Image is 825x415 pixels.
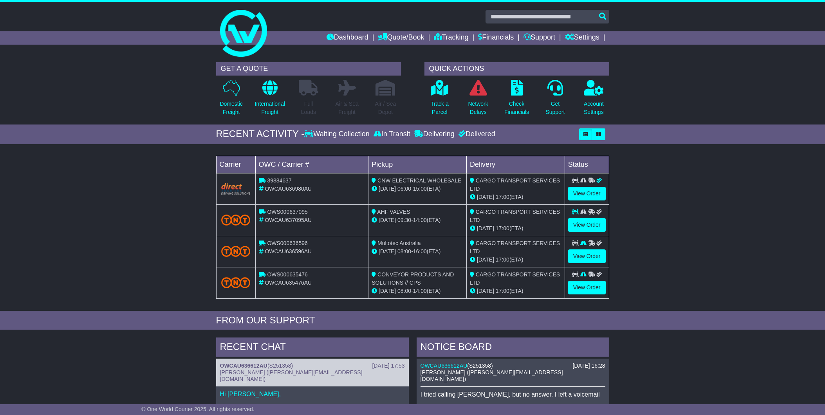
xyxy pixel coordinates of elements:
a: NetworkDelays [468,79,488,121]
div: ( ) [220,363,405,369]
span: OWCAU635476AU [265,280,312,286]
span: 08:00 [397,248,411,254]
p: Air / Sea Depot [375,100,396,116]
a: CheckFinancials [504,79,529,121]
div: Delivering [412,130,457,139]
span: [DATE] [379,186,396,192]
a: GetSupport [545,79,565,121]
a: OWCAU636612AU [421,363,468,369]
a: Dashboard [327,31,368,45]
span: OWS000636596 [267,240,308,246]
span: [DATE] [379,248,396,254]
span: 39884637 [267,177,291,184]
span: 17:00 [496,194,509,200]
p: Account Settings [584,100,604,116]
span: [DATE] [477,256,494,263]
div: (ETA) [470,224,561,233]
td: Pickup [368,156,467,173]
div: - (ETA) [372,216,463,224]
span: CARGO TRANSPORT SERVICES LTD [470,240,560,254]
img: TNT_Domestic.png [221,246,251,256]
img: Direct.png [221,183,251,195]
span: [PERSON_NAME] ([PERSON_NAME][EMAIL_ADDRESS][DOMAIN_NAME]) [421,369,563,382]
a: View Order [568,249,606,263]
div: In Transit [372,130,412,139]
span: CARGO TRANSPORT SERVICES LTD [470,177,560,192]
p: Full Loads [299,100,318,116]
span: OWCAU637095AU [265,217,312,223]
span: 15:00 [413,186,427,192]
td: Delivery [466,156,565,173]
div: Delivered [457,130,495,139]
span: OWCAU636980AU [265,186,312,192]
a: View Order [568,281,606,294]
div: RECENT ACTIVITY - [216,128,305,140]
span: CARGO TRANSPORT SERVICES LTD [470,209,560,223]
span: 17:00 [496,225,509,231]
p: Air & Sea Freight [336,100,359,116]
span: [DATE] [477,194,494,200]
a: Support [524,31,555,45]
div: (ETA) [470,256,561,264]
a: DomesticFreight [219,79,243,121]
span: © One World Courier 2025. All rights reserved. [141,406,255,412]
td: Carrier [216,156,255,173]
span: [DATE] [379,288,396,294]
div: [DATE] 17:53 [372,363,404,369]
p: Check Financials [504,100,529,116]
img: TNT_Domestic.png [221,215,251,225]
span: [DATE] [379,217,396,223]
a: Financials [478,31,514,45]
div: - (ETA) [372,287,463,295]
span: [DATE] [477,225,494,231]
span: [DATE] [477,288,494,294]
p: I tried calling [PERSON_NAME], but no answer. I left a voicemail _Cristina [421,391,605,413]
div: (ETA) [470,287,561,295]
span: OWS000637095 [267,209,308,215]
a: Quote/Book [378,31,424,45]
a: OWCAU636612AU [220,363,267,369]
a: Track aParcel [430,79,449,121]
span: [PERSON_NAME] ([PERSON_NAME][EMAIL_ADDRESS][DOMAIN_NAME]) [220,369,363,382]
a: Tracking [434,31,468,45]
span: S251358 [269,363,291,369]
div: (ETA) [470,193,561,201]
span: 09:30 [397,217,411,223]
a: View Order [568,187,606,200]
div: RECENT CHAT [216,337,409,359]
div: - (ETA) [372,247,463,256]
span: 08:00 [397,288,411,294]
span: S251358 [469,363,491,369]
span: OWCAU636596AU [265,248,312,254]
a: View Order [568,218,606,232]
div: Waiting Collection [304,130,371,139]
p: Get Support [545,100,565,116]
span: 17:00 [496,256,509,263]
p: Network Delays [468,100,488,116]
div: ( ) [421,363,605,369]
div: - (ETA) [372,185,463,193]
div: FROM OUR SUPPORT [216,315,609,326]
a: AccountSettings [583,79,604,121]
span: 14:00 [413,288,427,294]
span: CARGO TRANSPORT SERVICES LTD [470,271,560,286]
span: OWS000635476 [267,271,308,278]
span: CONVEYOR PRODUCTS AND SOLUTIONS // CPS [372,271,454,286]
div: QUICK ACTIONS [424,62,609,76]
span: Multotec Australia [377,240,421,246]
p: International Freight [255,100,285,116]
span: 16:00 [413,248,427,254]
div: GET A QUOTE [216,62,401,76]
span: 06:00 [397,186,411,192]
span: AHF VALVES [377,209,410,215]
span: 17:00 [496,288,509,294]
img: TNT_Domestic.png [221,277,251,288]
p: Domestic Freight [220,100,242,116]
div: [DATE] 16:28 [572,363,605,369]
td: Status [565,156,609,173]
div: NOTICE BOARD [417,337,609,359]
span: 14:00 [413,217,427,223]
a: InternationalFreight [255,79,285,121]
span: CNW ELECTRICAL WHOLESALE [377,177,461,184]
p: Track a Parcel [431,100,449,116]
